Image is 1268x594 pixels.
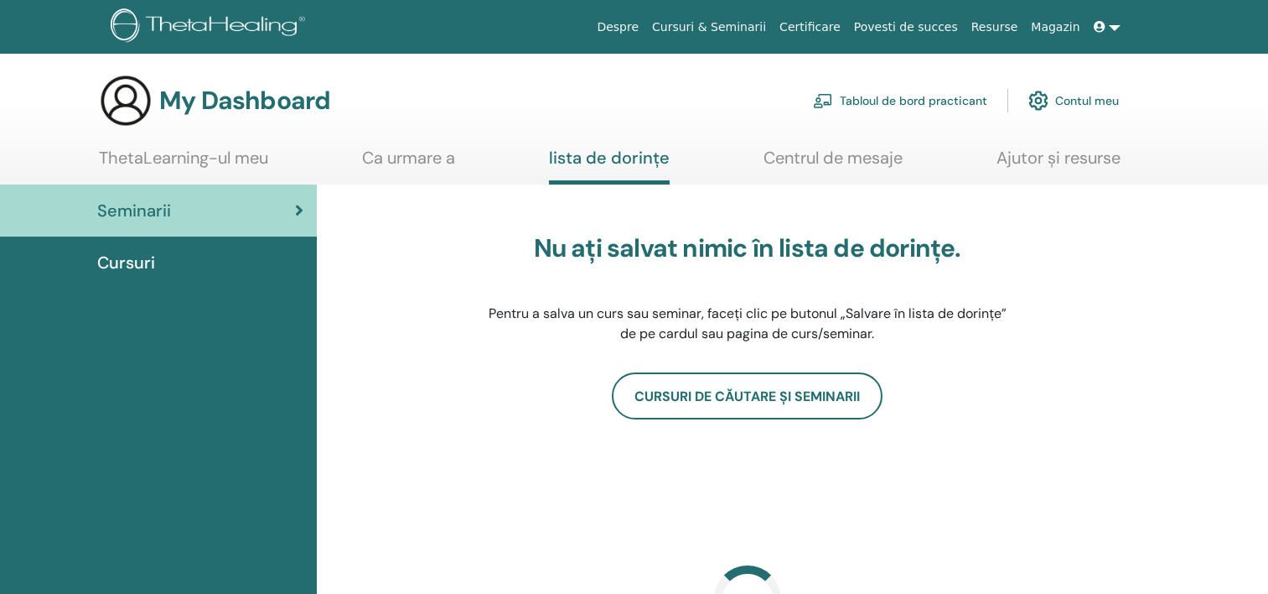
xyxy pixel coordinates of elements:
[847,12,965,43] a: Povesti de succes
[1028,82,1119,119] a: Contul meu
[484,304,1012,344] p: Pentru a salva un curs sau seminar, faceți clic pe butonul „Salvare în lista de dorințe” de pe ca...
[1024,12,1086,43] a: Magazin
[159,86,330,116] h3: My Dashboard
[763,148,903,180] a: Centrul de mesaje
[612,373,882,419] a: Cursuri de căutare și seminarii
[996,148,1120,180] a: Ajutor și resurse
[590,12,645,43] a: Despre
[484,233,1012,263] h3: Nu ați salvat nimic în lista de dorințe.
[99,148,268,180] a: ThetaLearning-ul meu
[813,93,833,108] img: chalkboard-teacher.svg
[97,198,171,223] span: Seminarii
[362,148,455,180] a: Ca urmare a
[773,12,847,43] a: Certificare
[1028,86,1048,115] img: cog.svg
[813,82,987,119] a: Tabloul de bord practicant
[645,12,773,43] a: Cursuri & Seminarii
[965,12,1025,43] a: Resurse
[99,74,153,128] img: generic-user-icon.jpg
[549,148,670,185] a: lista de dorințe
[111,8,311,46] img: logo.png
[97,250,155,275] span: Cursuri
